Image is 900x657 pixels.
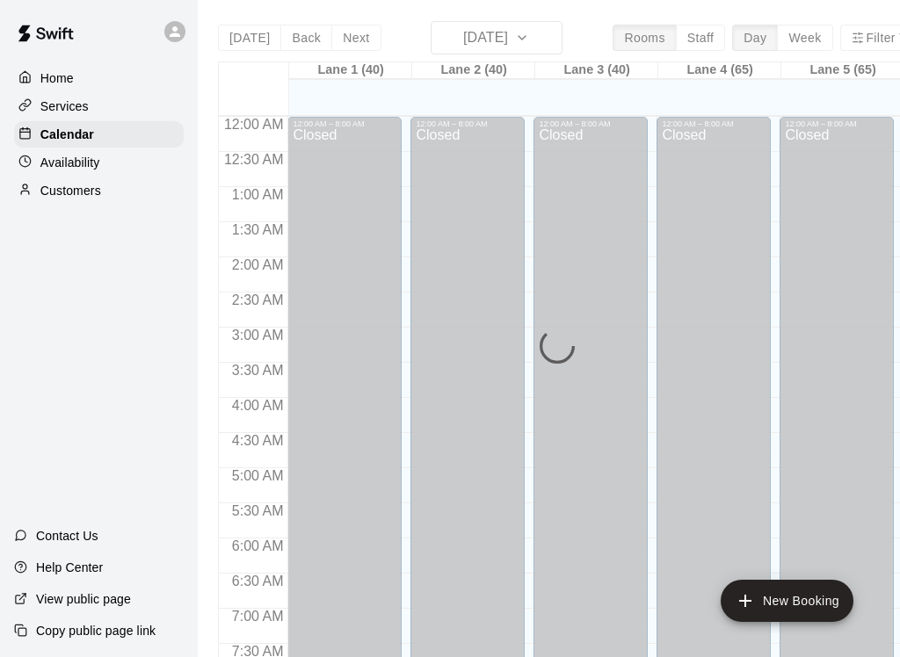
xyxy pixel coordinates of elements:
p: Home [40,69,74,87]
p: Services [40,97,89,115]
div: 12:00 AM – 8:00 AM [416,119,519,128]
span: 2:00 AM [228,257,288,272]
span: 7:00 AM [228,609,288,624]
span: 2:30 AM [228,292,288,307]
a: Customers [14,177,184,204]
div: 12:00 AM – 8:00 AM [662,119,766,128]
span: 3:00 AM [228,328,288,343]
p: View public page [36,590,131,608]
p: Calendar [40,126,94,143]
span: 5:30 AM [228,503,288,518]
span: 12:00 AM [220,117,288,132]
span: 12:30 AM [220,152,288,167]
button: add [721,580,853,622]
a: Availability [14,149,184,176]
p: Help Center [36,559,103,576]
p: Customers [40,182,101,199]
div: 12:00 AM – 8:00 AM [785,119,889,128]
span: 5:00 AM [228,468,288,483]
span: 1:00 AM [228,187,288,202]
span: 4:30 AM [228,433,288,448]
p: Availability [40,154,100,171]
span: 4:00 AM [228,398,288,413]
div: 12:00 AM – 8:00 AM [539,119,642,128]
div: Lane 4 (65) [658,62,781,79]
div: Lane 2 (40) [412,62,535,79]
span: 1:30 AM [228,222,288,237]
div: Lane 1 (40) [289,62,412,79]
div: 12:00 AM – 8:00 AM [293,119,396,128]
span: 3:30 AM [228,363,288,378]
a: Home [14,65,184,91]
p: Copy public page link [36,622,156,639]
p: Contact Us [36,527,98,545]
a: Calendar [14,121,184,148]
span: 6:30 AM [228,574,288,588]
div: Lane 3 (40) [535,62,658,79]
a: Services [14,93,184,119]
span: 6:00 AM [228,538,288,553]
